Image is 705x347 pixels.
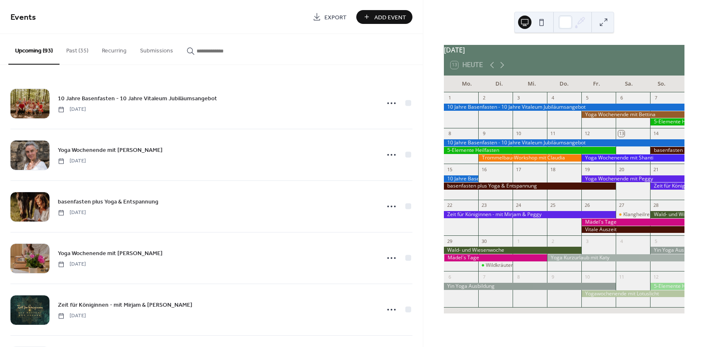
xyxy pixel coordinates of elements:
[481,166,487,172] div: 16
[581,175,684,183] div: Yoga Wochenende mit Peggy
[653,95,659,101] div: 7
[444,247,581,254] div: Wald- und Wiesenwoche
[451,76,483,92] div: Mo.
[650,211,684,218] div: Wald- und Wiesenwoche
[444,175,478,183] div: 10 Jahre Basenfasten - 10 Jahre Vitaleum Jubiläumsangebot
[374,13,406,22] span: Add Event
[58,146,163,155] span: Yoga Wochenende mit [PERSON_NAME]
[549,202,556,209] div: 25
[653,166,659,172] div: 21
[650,183,684,190] div: Zeit für Königinnen - mit Mirjam & Peggy
[481,130,487,137] div: 9
[133,34,180,64] button: Submissions
[549,274,556,280] div: 9
[515,166,521,172] div: 17
[444,139,684,146] div: 10 Jahre Basenfasten - 10 Jahre Vitaleum Jubiläumsangebot
[584,274,590,280] div: 10
[58,261,86,268] span: [DATE]
[306,10,353,24] a: Export
[515,130,521,137] div: 10
[618,238,625,244] div: 4
[486,262,539,269] div: Wildkräuterwanderung
[515,202,521,209] div: 24
[650,247,684,254] div: Yin Yoga Ausbildung
[584,202,590,209] div: 26
[95,34,133,64] button: Recurring
[446,130,453,137] div: 8
[58,301,192,310] span: Zeit für Königinnen - mit Mirjam & [PERSON_NAME]
[444,211,616,218] div: Zeit für Königinnen - mit Mirjam & Peggy
[547,254,684,261] div: Yoga Kurzurlaub mit Katy
[444,183,616,190] div: basenfasten plus Yoga & Entspannung
[549,166,556,172] div: 18
[8,34,60,65] button: Upcoming (93)
[446,95,453,101] div: 1
[623,211,656,218] div: Klangheilreise
[446,202,453,209] div: 22
[584,130,590,137] div: 12
[58,248,163,258] a: Yoga Wochenende mit [PERSON_NAME]
[446,166,453,172] div: 15
[584,166,590,172] div: 19
[58,249,163,258] span: Yoga Wochenende mit [PERSON_NAME]
[584,95,590,101] div: 5
[548,76,580,92] div: Do.
[481,274,487,280] div: 7
[446,274,453,280] div: 6
[478,262,513,269] div: Wildkräuterwanderung
[653,274,659,280] div: 12
[618,95,625,101] div: 6
[515,95,521,101] div: 3
[584,238,590,244] div: 3
[444,283,616,290] div: Yin Yoga Ausbildung
[481,238,487,244] div: 30
[446,238,453,244] div: 29
[618,166,625,172] div: 20
[581,111,684,118] div: Yoga Wochenende mit Bettina
[356,10,412,24] button: Add Event
[653,202,659,209] div: 28
[444,45,684,55] div: [DATE]
[324,13,347,22] span: Export
[645,76,678,92] div: So.
[58,157,86,165] span: [DATE]
[478,154,581,162] div: Trommelbau-Workshop mit Claudia
[618,130,625,137] div: 13
[653,130,659,137] div: 14
[58,94,217,103] a: 10 Jahre Basenfasten - 10 Jahre Vitaleum Jubiläumsangebot
[58,94,217,103] span: 10 Jahre Basenfasten - 10 Jahre Vitaleum Jubiläumsangebot
[549,238,556,244] div: 2
[58,300,192,310] a: Zeit für Königinnen - mit Mirjam & [PERSON_NAME]
[581,219,684,226] div: Mädel´s Tage
[581,290,684,297] div: Yogawochenende mit Lotuslicht
[58,145,163,155] a: Yoga Wochenende mit [PERSON_NAME]
[653,238,659,244] div: 5
[444,254,547,261] div: Mädel´s Tage
[444,147,616,154] div: 5-Elemente Heilfasten
[650,283,684,290] div: 5-Elemente Heilfasten
[444,104,684,111] div: 10 Jahre Basenfasten - 10 Jahre Vitaleum Jubiläumsangebot
[549,95,556,101] div: 4
[516,76,548,92] div: Mi.
[618,274,625,280] div: 11
[650,118,684,125] div: 5-Elemente Heilfasten
[515,238,521,244] div: 1
[618,202,625,209] div: 27
[58,209,86,217] span: [DATE]
[481,202,487,209] div: 23
[60,34,95,64] button: Past (35)
[616,211,650,218] div: Klangheilreise
[650,147,684,154] div: basenfasten plus Yoga & Entspannung
[58,312,86,320] span: [DATE]
[549,130,556,137] div: 11
[481,95,487,101] div: 2
[10,9,36,26] span: Events
[581,76,613,92] div: Fr.
[581,154,684,162] div: Yoga Wochenende mit Shanti
[58,197,158,206] a: basenfasten plus Yoga & Entspannung
[613,76,645,92] div: Sa.
[581,226,684,233] div: Vitale Auszeit
[483,76,516,92] div: Di.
